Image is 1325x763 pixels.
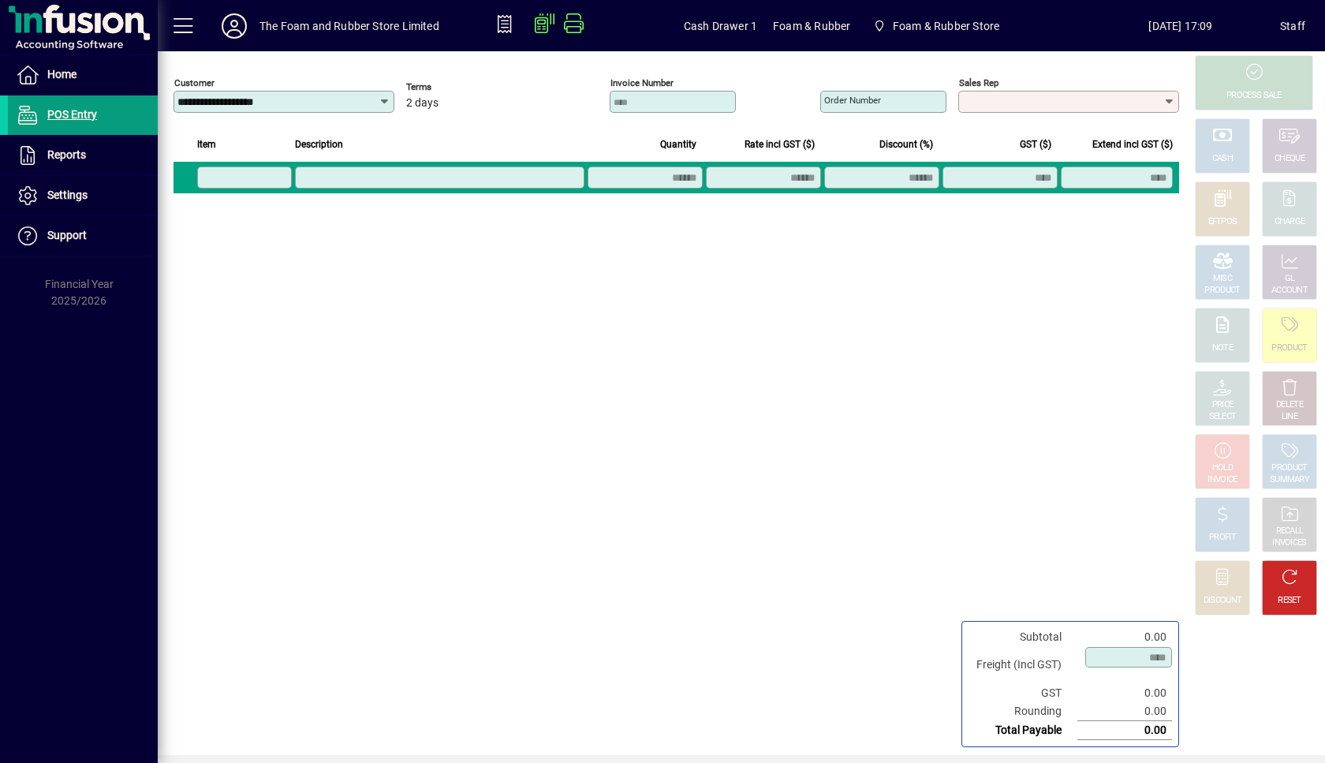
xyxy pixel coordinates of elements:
span: Extend incl GST ($) [1092,136,1173,153]
div: Staff [1280,13,1305,39]
div: The Foam and Rubber Store Limited [259,13,439,39]
div: DELETE [1276,399,1303,411]
a: Support [8,216,158,256]
mat-label: Invoice number [610,77,674,88]
div: PRODUCT [1204,285,1240,297]
td: 0.00 [1077,684,1172,702]
span: POS Entry [47,108,97,121]
td: Total Payable [969,721,1077,740]
div: NOTE [1212,342,1233,354]
a: Home [8,55,158,95]
div: CHARGE [1275,216,1305,228]
div: DISCOUNT [1204,595,1241,607]
div: INVOICE [1207,474,1237,486]
span: Settings [47,189,88,201]
span: Quantity [660,136,696,153]
span: Discount (%) [879,136,933,153]
td: Freight (Incl GST) [969,646,1077,684]
span: Support [47,229,87,241]
div: CASH [1212,153,1233,165]
span: Home [47,68,77,80]
span: Rate incl GST ($) [745,136,815,153]
span: 2 days [406,97,439,110]
span: Description [295,136,343,153]
button: Profile [209,12,259,40]
div: PRICE [1212,399,1234,411]
div: EFTPOS [1208,216,1237,228]
div: INVOICES [1272,537,1306,549]
td: GST [969,684,1077,702]
mat-label: Customer [174,77,215,88]
div: PRODUCT [1271,462,1307,474]
td: 0.00 [1077,628,1172,646]
div: GL [1285,273,1295,285]
mat-label: Sales rep [959,77,998,88]
a: Settings [8,176,158,215]
div: RECALL [1276,525,1304,537]
div: CHEQUE [1275,153,1304,165]
a: Reports [8,136,158,175]
div: SUMMARY [1270,474,1309,486]
div: ACCOUNT [1271,285,1308,297]
span: Foam & Rubber Store [893,13,999,39]
span: GST ($) [1020,136,1051,153]
td: Rounding [969,702,1077,721]
div: RESET [1278,595,1301,607]
td: 0.00 [1077,721,1172,740]
span: Reports [47,148,86,161]
span: Foam & Rubber Store [866,12,1006,40]
td: 0.00 [1077,702,1172,721]
span: Item [197,136,216,153]
div: LINE [1282,411,1297,423]
span: Cash Drawer 1 [684,13,757,39]
div: SELECT [1209,411,1237,423]
div: PROCESS SALE [1226,90,1282,102]
span: [DATE] 17:09 [1081,13,1280,39]
td: Subtotal [969,628,1077,646]
div: MISC [1213,273,1232,285]
span: Terms [406,82,501,92]
div: PROFIT [1209,532,1236,544]
mat-label: Order number [824,95,881,106]
div: PRODUCT [1271,342,1307,354]
span: Foam & Rubber [773,13,850,39]
div: HOLD [1212,462,1233,474]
